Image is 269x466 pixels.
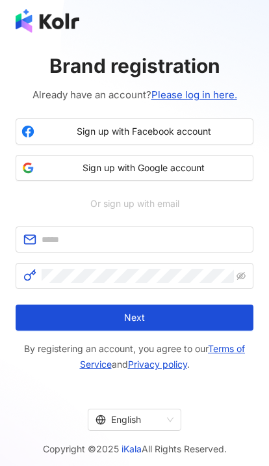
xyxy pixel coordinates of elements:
div: English [96,409,162,430]
a: iKala [122,443,142,454]
span: Next [124,312,145,323]
img: logo [16,9,79,33]
span: Copyright © 2025 All Rights Reserved. [43,441,227,457]
span: Sign up with Facebook account [40,125,248,138]
span: Sign up with Google account [40,161,248,174]
span: Already have an account? [32,87,237,103]
span: By registering an account, you agree to our and . [16,341,253,372]
a: Please log in here. [151,89,237,101]
span: eye-invisible [237,271,246,281]
button: Sign up with Facebook account [16,118,253,144]
button: Next [16,305,253,331]
span: Or sign up with email [81,197,188,211]
a: Privacy policy [128,359,187,370]
button: Sign up with Google account [16,155,253,181]
span: Brand registration [49,52,220,79]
